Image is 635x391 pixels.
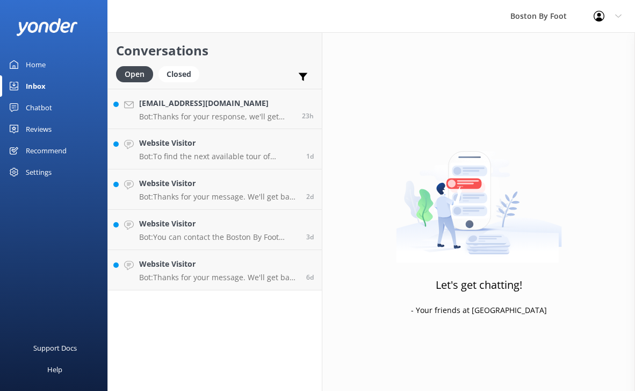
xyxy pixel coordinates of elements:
[139,137,298,149] h4: Website Visitor
[47,359,62,380] div: Help
[108,210,322,250] a: Website VisitorBot:You can contact the Boston By Foot team via phone at [PHONE_NUMBER], or email ...
[139,97,294,109] h4: [EMAIL_ADDRESS][DOMAIN_NAME]
[302,111,314,120] span: Sep 01 2025 10:59am (UTC -05:00) America/Cancun
[306,232,314,241] span: Aug 29 2025 09:02pm (UTC -05:00) America/Cancun
[108,89,322,129] a: [EMAIL_ADDRESS][DOMAIN_NAME]Bot:Thanks for your response, we'll get back to you as soon as we can...
[306,152,314,161] span: Aug 31 2025 11:27am (UTC -05:00) America/Cancun
[108,129,322,169] a: Website VisitorBot:To find the next available tour of [GEOGRAPHIC_DATA] and [GEOGRAPHIC_DATA], pl...
[139,192,298,202] p: Bot: Thanks for your message. We'll get back to you with a reply here as soon as we can. You're a...
[108,169,322,210] a: Website VisitorBot:Thanks for your message. We'll get back to you with a reply here as soon as we...
[116,40,314,61] h2: Conversations
[26,140,67,161] div: Recommend
[33,337,77,359] div: Support Docs
[306,273,314,282] span: Aug 27 2025 07:06am (UTC -05:00) America/Cancun
[411,304,547,316] p: - Your friends at [GEOGRAPHIC_DATA]
[158,68,205,80] a: Closed
[26,97,52,118] div: Chatbot
[108,250,322,290] a: Website VisitorBot:Thanks for your message. We'll get back to you with a reply here as soon as we...
[116,66,153,82] div: Open
[16,18,78,36] img: yonder-white-logo.png
[26,54,46,75] div: Home
[139,232,298,242] p: Bot: You can contact the Boston By Foot team via phone at [PHONE_NUMBER], or email [EMAIL_ADDRESS...
[139,258,298,270] h4: Website Visitor
[139,273,298,282] p: Bot: Thanks for your message. We'll get back to you with a reply here as soon as we can. You're a...
[26,161,52,183] div: Settings
[139,177,298,189] h4: Website Visitor
[116,68,158,80] a: Open
[26,118,52,140] div: Reviews
[139,112,294,122] p: Bot: Thanks for your response, we'll get back to you as soon as we can during opening hours.
[139,218,298,230] h4: Website Visitor
[306,192,314,201] span: Aug 30 2025 10:01pm (UTC -05:00) America/Cancun
[436,276,522,294] h3: Let's get chatting!
[158,66,199,82] div: Closed
[139,152,298,161] p: Bot: To find the next available tour of [GEOGRAPHIC_DATA] and [GEOGRAPHIC_DATA], please check the...
[26,75,46,97] div: Inbox
[396,129,562,263] img: artwork of a man stealing a conversation from at giant smartphone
